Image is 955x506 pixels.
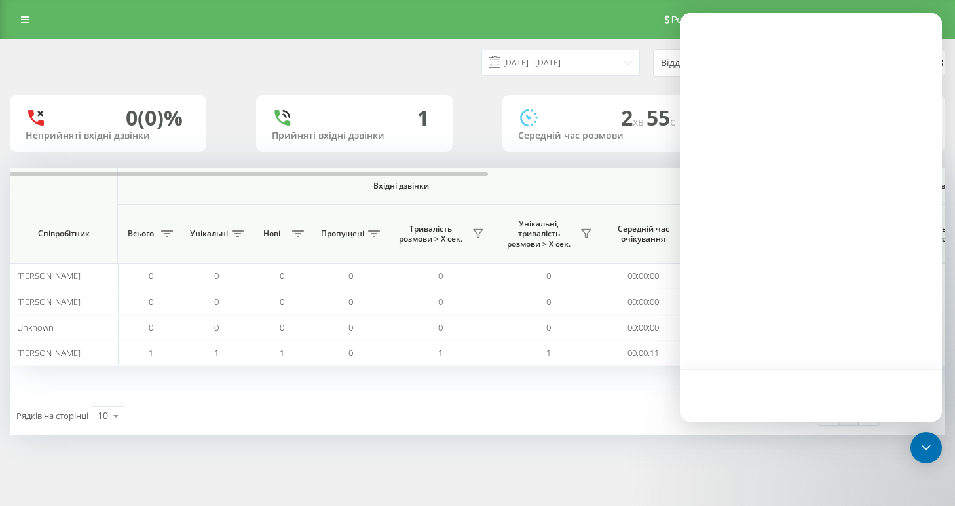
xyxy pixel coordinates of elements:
[546,296,551,308] span: 0
[438,296,443,308] span: 0
[149,321,153,333] span: 0
[214,270,219,281] span: 0
[348,347,353,359] span: 0
[621,103,646,132] span: 2
[671,14,768,25] span: Реферальна програма
[21,228,106,239] span: Співробітник
[17,321,54,333] span: Unknown
[603,289,684,314] td: 00:00:00
[214,347,219,359] span: 1
[603,315,684,340] td: 00:00:00
[280,270,284,281] span: 0
[190,228,228,239] span: Унікальні
[149,347,153,359] span: 1
[126,105,183,130] div: 0 (0)%
[910,432,942,463] div: Open Intercom Messenger
[214,296,219,308] span: 0
[152,181,650,191] span: Вхідні дзвінки
[646,103,675,132] span: 55
[603,340,684,366] td: 00:00:11
[16,410,88,422] span: Рядків на сторінці
[546,270,551,281] span: 0
[149,296,153,308] span: 0
[17,270,81,281] span: [PERSON_NAME]
[348,321,353,333] span: 0
[438,270,443,281] span: 0
[633,115,646,129] span: хв
[280,347,284,359] span: 1
[603,263,684,289] td: 00:00:00
[17,347,81,359] span: [PERSON_NAME]
[661,58,817,69] div: Відділ/Співробітник
[124,228,157,239] span: Всього
[280,296,284,308] span: 0
[670,115,675,129] span: c
[438,321,443,333] span: 0
[393,224,468,244] span: Тривалість розмови > Х сек.
[98,409,108,422] div: 10
[438,347,443,359] span: 1
[612,224,674,244] span: Середній час очікування
[17,296,81,308] span: [PERSON_NAME]
[501,219,576,249] span: Унікальні, тривалість розмови > Х сек.
[546,347,551,359] span: 1
[518,130,683,141] div: Середній час розмови
[546,321,551,333] span: 0
[417,105,429,130] div: 1
[149,270,153,281] span: 0
[348,270,353,281] span: 0
[214,321,219,333] span: 0
[255,228,288,239] span: Нові
[272,130,437,141] div: Прийняті вхідні дзвінки
[280,321,284,333] span: 0
[321,228,364,239] span: Пропущені
[348,296,353,308] span: 0
[26,130,191,141] div: Неприйняті вхідні дзвінки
